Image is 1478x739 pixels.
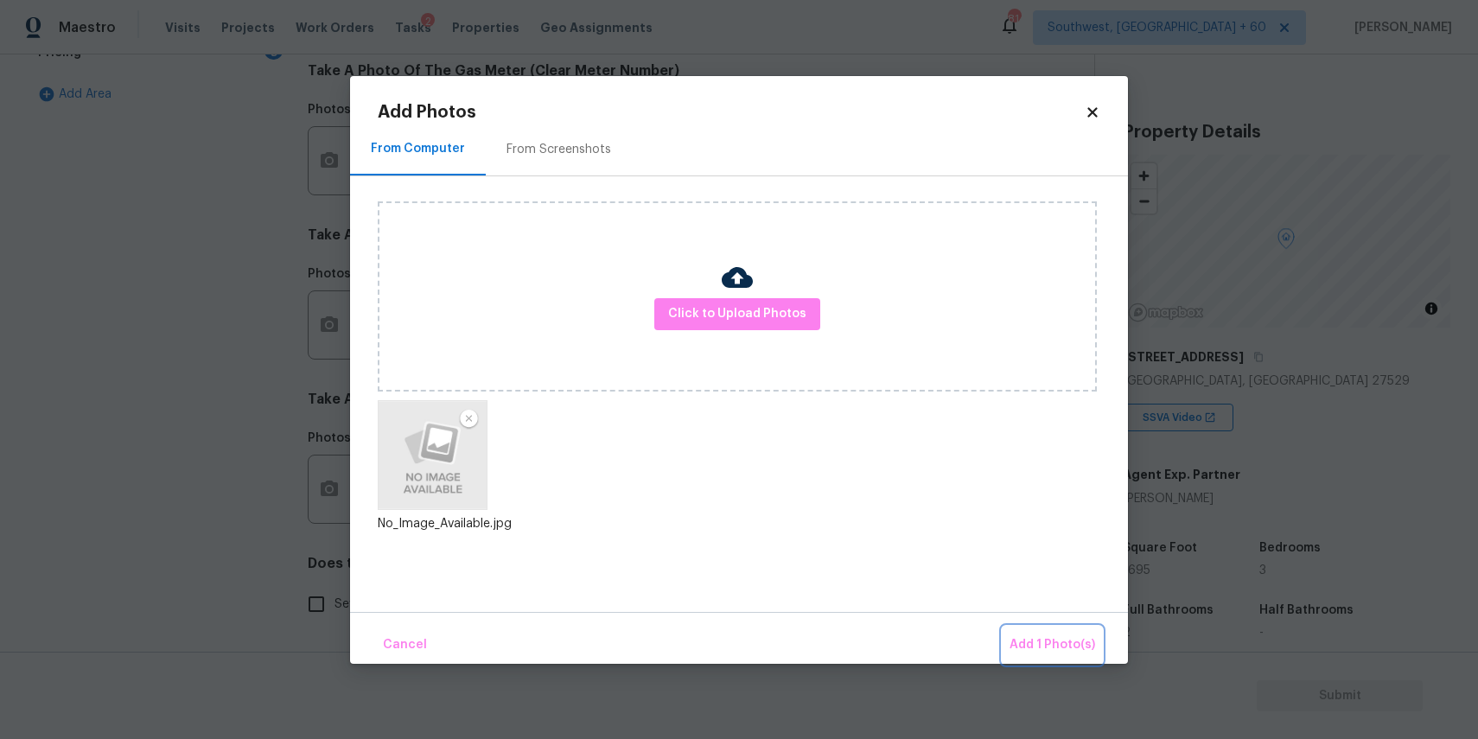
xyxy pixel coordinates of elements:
[506,141,611,158] div: From Screenshots
[722,262,753,293] img: Cloud Upload Icon
[371,140,465,157] div: From Computer
[376,627,434,664] button: Cancel
[383,634,427,656] span: Cancel
[1003,627,1102,664] button: Add 1 Photo(s)
[378,104,1085,121] h2: Add Photos
[654,298,820,330] button: Click to Upload Photos
[668,303,806,325] span: Click to Upload Photos
[378,515,487,532] div: No_Image_Available.jpg
[1010,634,1095,656] span: Add 1 Photo(s)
